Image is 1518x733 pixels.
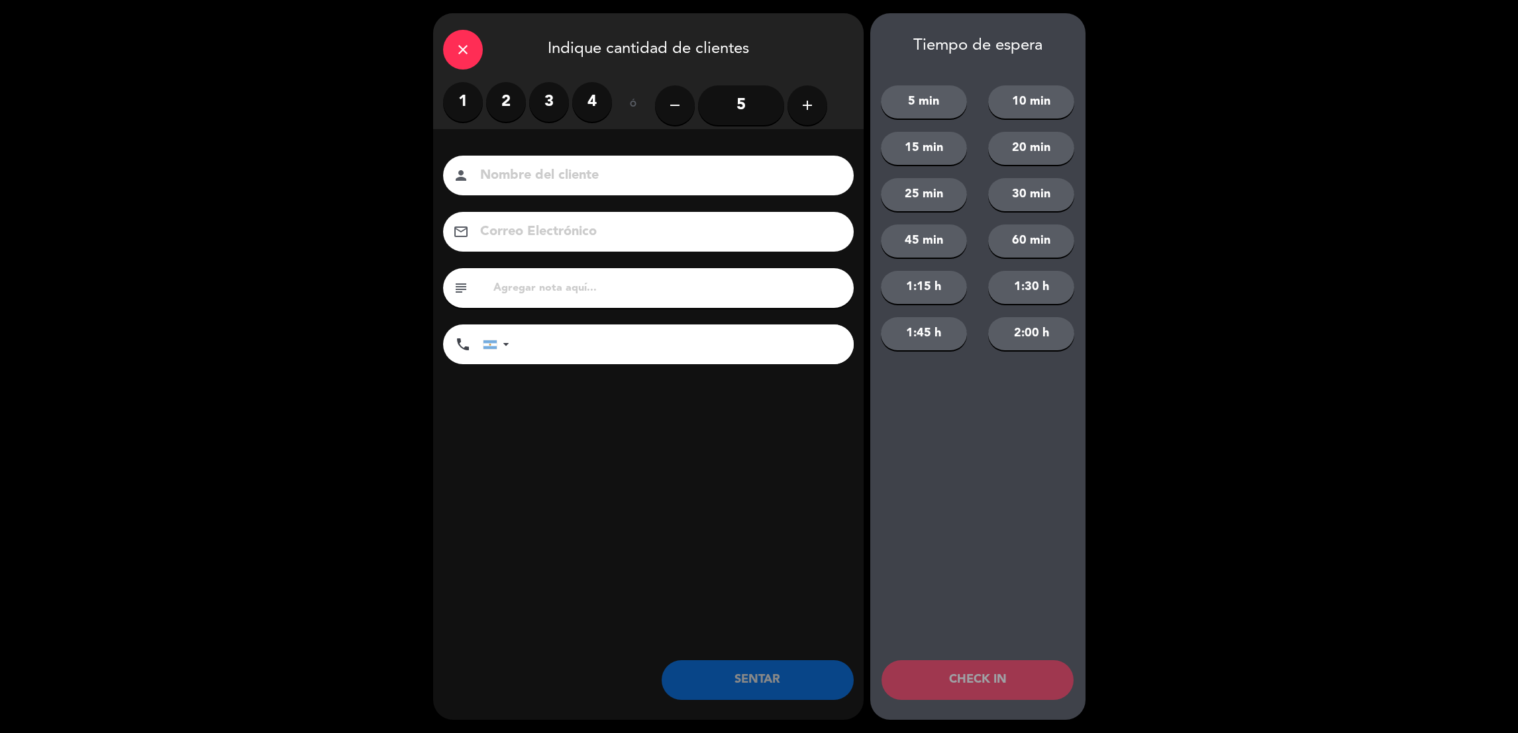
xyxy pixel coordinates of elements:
button: 25 min [881,178,967,211]
button: 1:30 h [988,271,1074,304]
button: add [787,85,827,125]
button: 20 min [988,132,1074,165]
i: person [453,168,469,183]
div: Indique cantidad de clientes [433,13,864,82]
button: remove [655,85,695,125]
label: 3 [529,82,569,122]
button: 1:45 h [881,317,967,350]
input: Agregar nota aquí... [492,279,844,297]
button: CHECK IN [882,660,1074,700]
div: Tiempo de espera [870,36,1086,56]
div: Argentina: +54 [483,325,514,364]
button: 5 min [881,85,967,119]
i: close [455,42,471,58]
button: 1:15 h [881,271,967,304]
i: phone [455,336,471,352]
button: 2:00 h [988,317,1074,350]
input: Correo Electrónico [479,220,836,244]
label: 2 [486,82,526,122]
button: SENTAR [662,660,854,700]
i: remove [667,97,683,113]
div: ó [612,82,655,128]
label: 4 [572,82,612,122]
button: 60 min [988,224,1074,258]
i: email [453,224,469,240]
button: 30 min [988,178,1074,211]
input: Nombre del cliente [479,164,836,187]
button: 15 min [881,132,967,165]
button: 10 min [988,85,1074,119]
i: subject [453,280,469,296]
button: 45 min [881,224,967,258]
label: 1 [443,82,483,122]
i: add [799,97,815,113]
